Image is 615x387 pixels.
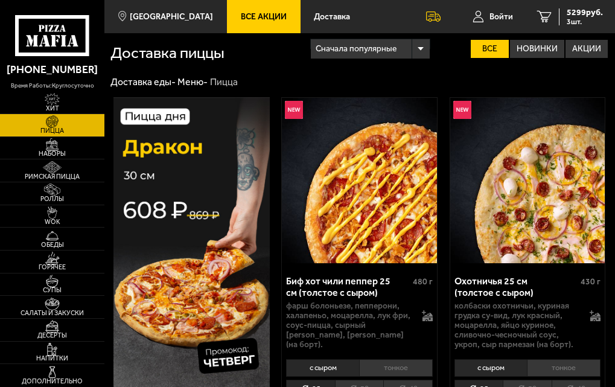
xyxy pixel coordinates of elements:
[286,301,415,350] p: фарш болоньезе, пепперони, халапеньо, моцарелла, лук фри, соус-пицца, сырный [PERSON_NAME], [PERS...
[567,18,603,25] span: 3 шт.
[510,40,564,58] label: Новинки
[454,359,527,376] li: с сыром
[110,76,176,88] a: Доставка еды-
[581,277,601,287] span: 430 г
[241,13,287,21] span: Все Акции
[314,13,350,21] span: Доставка
[454,275,578,298] div: Охотничья 25 см (толстое с сыром)
[286,359,359,376] li: с сыром
[177,76,208,88] a: Меню-
[527,359,601,376] li: тонкое
[130,13,213,21] span: [GEOGRAPHIC_DATA]
[567,8,603,17] span: 5299 руб.
[413,277,433,287] span: 480 г
[450,98,605,263] img: Охотничья 25 см (толстое с сыром)
[359,359,433,376] li: тонкое
[210,76,238,89] div: Пицца
[110,45,310,61] h1: Доставка пиццы
[471,40,509,58] label: Все
[282,98,436,263] img: Биф хот чили пеппер 25 см (толстое с сыром)
[316,37,397,60] span: Сначала популярные
[453,101,471,119] img: Новинка
[286,275,410,298] div: Биф хот чили пеппер 25 см (толстое с сыром)
[282,98,436,263] a: НовинкаБиф хот чили пеппер 25 см (толстое с сыром)
[450,98,605,263] a: НовинкаОхотничья 25 см (толстое с сыром)
[566,40,608,58] label: Акции
[285,101,303,119] img: Новинка
[489,13,513,21] span: Войти
[454,301,584,350] p: колбаски охотничьи, куриная грудка су-вид, лук красный, моцарелла, яйцо куриное, сливочно-чесночн...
